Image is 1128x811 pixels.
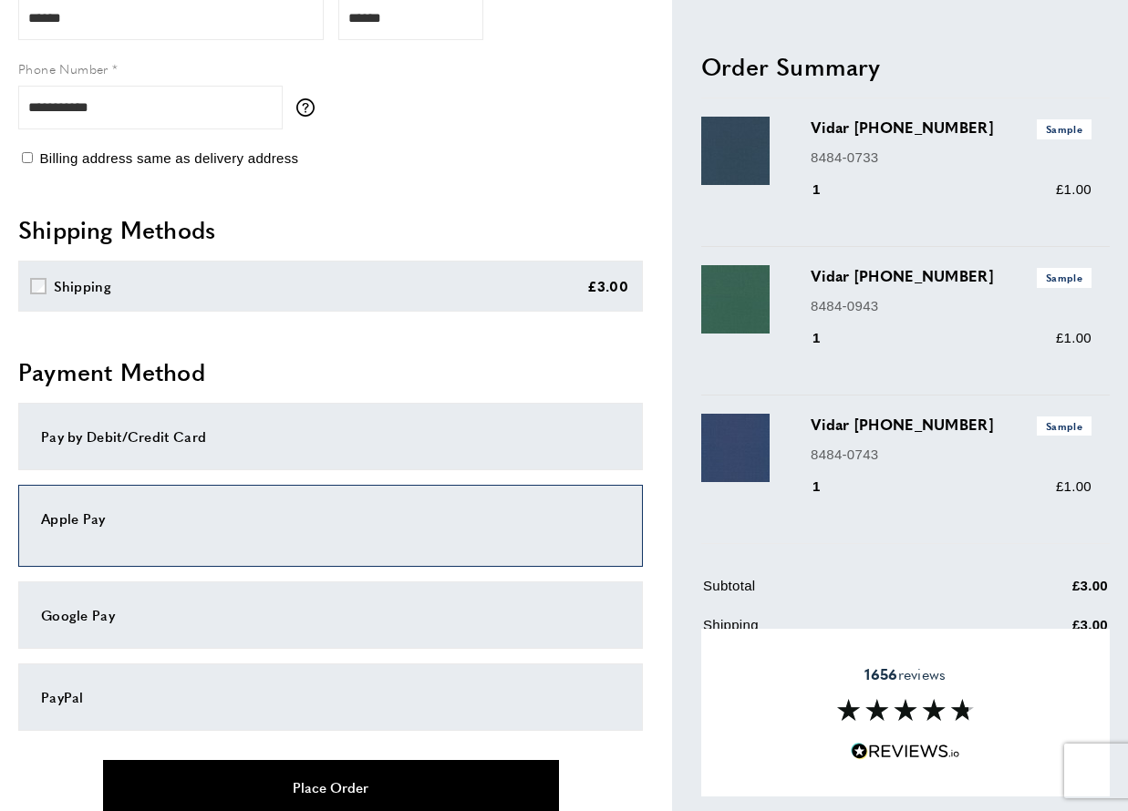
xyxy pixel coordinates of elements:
[1037,416,1092,436] span: Sample
[1037,268,1092,287] span: Sample
[1037,119,1092,139] span: Sample
[703,613,980,649] td: Shipping
[811,265,1092,287] h3: Vidar [PHONE_NUMBER]
[701,49,1110,82] h2: Order Summary
[18,355,643,388] h2: Payment Method
[811,146,1092,168] p: 8484-0733
[982,574,1108,610] td: £3.00
[1056,181,1092,197] span: £1.00
[1056,477,1092,493] span: £1.00
[811,327,846,349] div: 1
[701,414,770,482] img: Vidar 4 8484-0743
[41,686,620,708] div: PayPal
[864,665,946,683] span: reviews
[54,275,111,297] div: Shipping
[851,743,960,760] img: Reviews.io 5 stars
[41,508,620,529] div: Apple Pay
[39,150,298,166] span: Billing address same as delivery address
[703,574,980,610] td: Subtotal
[41,604,620,626] div: Google Pay
[811,294,1092,316] p: 8484-0943
[811,117,1092,139] h3: Vidar [PHONE_NUMBER]
[701,117,770,185] img: Vidar 4 8484-0733
[811,179,846,200] div: 1
[811,414,1092,436] h3: Vidar [PHONE_NUMBER]
[1056,330,1092,345] span: £1.00
[18,213,643,246] h2: Shipping Methods
[811,475,846,497] div: 1
[837,699,974,721] img: Reviews section
[296,98,324,117] button: More information
[22,152,33,163] input: Billing address same as delivery address
[864,663,897,684] strong: 1656
[982,613,1108,649] td: £3.00
[587,275,629,297] div: £3.00
[701,265,770,334] img: Vidar 4 8484-0943
[41,426,620,447] div: Pay by Debit/Credit Card
[811,443,1092,465] p: 8484-0743
[18,59,109,77] span: Phone Number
